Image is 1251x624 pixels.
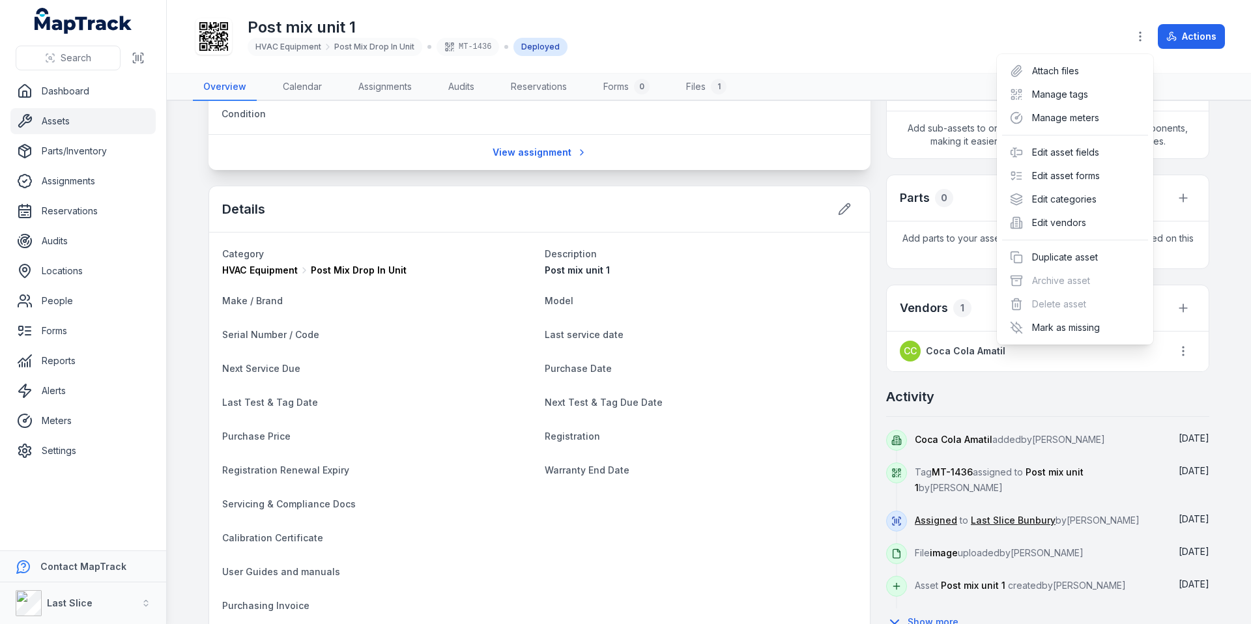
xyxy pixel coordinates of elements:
div: Edit categories [1002,188,1148,211]
div: Mark as missing [1002,316,1148,339]
div: Delete asset [1002,292,1148,316]
div: Edit asset fields [1002,141,1148,164]
div: Duplicate asset [1002,246,1148,269]
div: Manage tags [1002,83,1148,106]
div: Attach files [1002,59,1148,83]
div: Manage meters [1002,106,1148,130]
div: Edit asset forms [1002,164,1148,188]
div: Archive asset [1002,269,1148,292]
div: Edit vendors [1002,211,1148,234]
